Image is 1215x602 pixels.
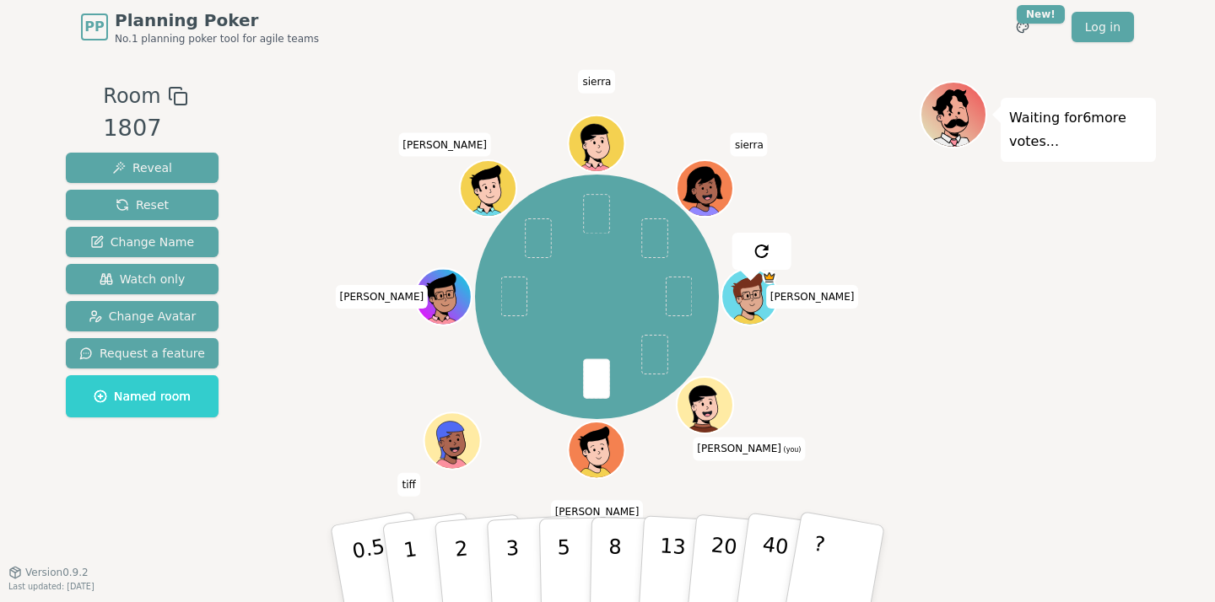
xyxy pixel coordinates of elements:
[731,132,768,156] span: Click to change your name
[66,301,219,331] button: Change Avatar
[90,234,194,250] span: Change Name
[81,8,319,46] a: PPPlanning PokerNo.1 planning poker tool for agile teams
[79,345,205,362] span: Request a feature
[84,17,104,37] span: PP
[66,190,219,220] button: Reset
[1007,12,1038,42] button: New!
[781,446,802,454] span: (you)
[8,582,94,591] span: Last updated: [DATE]
[115,32,319,46] span: No.1 planning poker tool for agile teams
[397,473,419,497] span: Click to change your name
[678,379,732,432] button: Click to change your avatar
[66,375,219,417] button: Named room
[25,566,89,579] span: Version 0.9.2
[66,264,219,294] button: Watch only
[103,81,160,111] span: Room
[693,437,805,460] span: Click to change your name
[66,227,219,257] button: Change Name
[752,241,772,261] img: reset
[763,270,777,284] span: spencer is the host
[89,308,197,325] span: Change Avatar
[103,111,187,146] div: 1807
[1017,5,1065,24] div: New!
[8,566,89,579] button: Version0.9.2
[1009,106,1147,153] p: Waiting for 6 more votes...
[551,500,644,524] span: Click to change your name
[578,70,615,94] span: Click to change your name
[115,8,319,32] span: Planning Poker
[335,285,428,309] span: Click to change your name
[766,285,859,309] span: Click to change your name
[66,338,219,368] button: Request a feature
[116,196,169,213] span: Reset
[66,153,219,183] button: Reveal
[398,132,491,156] span: Click to change your name
[112,159,172,176] span: Reveal
[100,271,186,288] span: Watch only
[1072,12,1134,42] a: Log in
[94,388,191,405] span: Named room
